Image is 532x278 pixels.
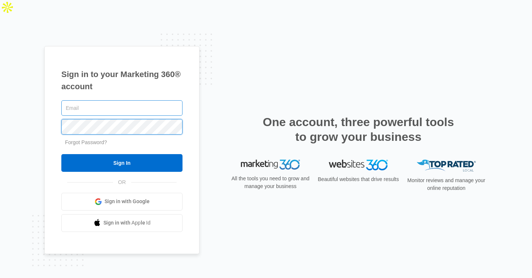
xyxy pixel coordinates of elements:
span: Sign in with Google [105,198,150,205]
a: Sign in with Apple Id [61,214,183,232]
a: Sign in with Google [61,193,183,211]
p: Beautiful websites that drive results [317,176,400,183]
h1: Sign in to your Marketing 360® account [61,68,183,93]
img: Top Rated Local [417,160,476,172]
span: OR [113,178,131,186]
p: Monitor reviews and manage your online reputation [405,177,488,192]
img: Marketing 360 [241,160,300,170]
input: Email [61,100,183,116]
h2: One account, three powerful tools to grow your business [260,115,456,144]
input: Sign In [61,154,183,172]
a: Forgot Password? [65,139,107,145]
p: All the tools you need to grow and manage your business [229,175,312,190]
span: Sign in with Apple Id [103,219,151,227]
img: Websites 360 [329,160,388,170]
